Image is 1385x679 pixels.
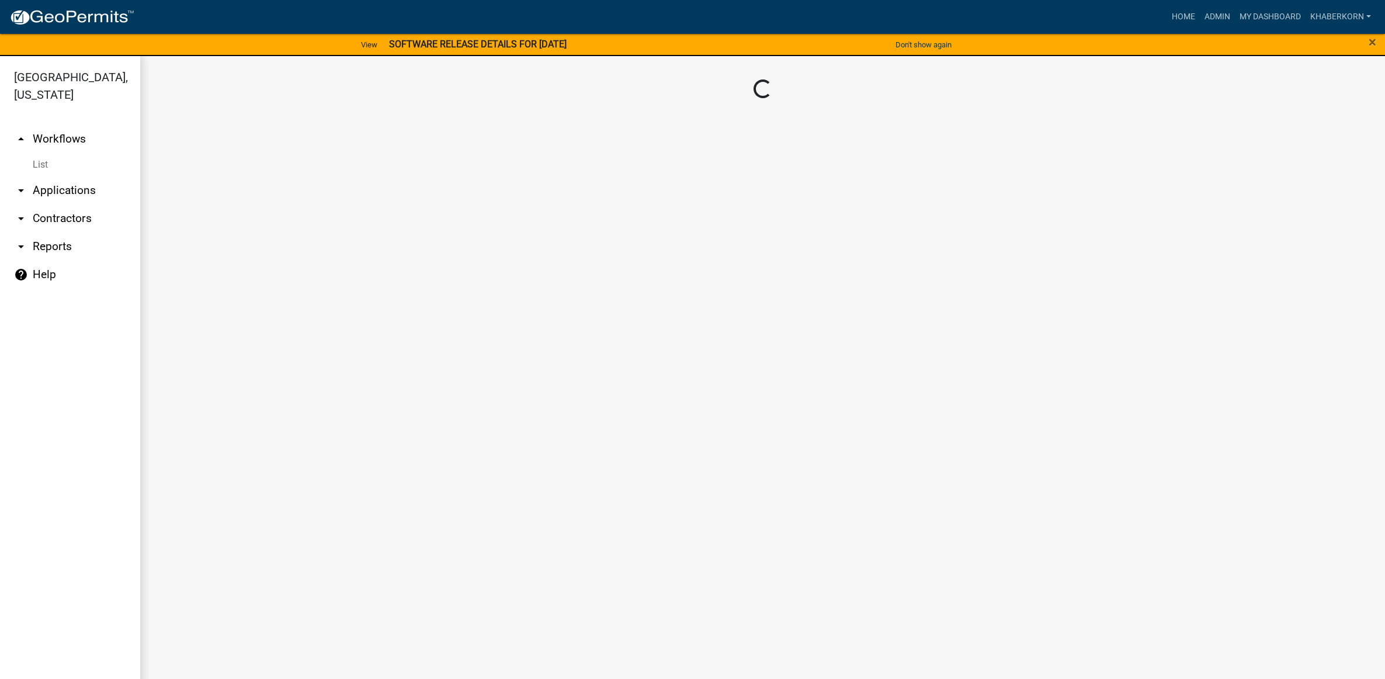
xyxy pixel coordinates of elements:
a: Admin [1200,6,1235,28]
a: Home [1167,6,1200,28]
button: Close [1369,35,1376,49]
i: arrow_drop_down [14,240,28,254]
i: arrow_drop_up [14,132,28,146]
button: Don't show again [891,35,956,54]
a: khaberkorn [1306,6,1376,28]
i: arrow_drop_down [14,212,28,226]
strong: SOFTWARE RELEASE DETAILS FOR [DATE] [389,39,567,50]
i: arrow_drop_down [14,183,28,198]
a: View [356,35,382,54]
span: × [1369,34,1376,50]
a: My Dashboard [1235,6,1306,28]
i: help [14,268,28,282]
